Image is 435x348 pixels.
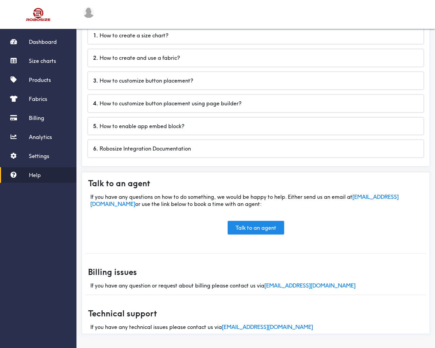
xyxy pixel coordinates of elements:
a: [EMAIL_ADDRESS][DOMAIN_NAME] [264,282,355,289]
div: How to customize button placement? [88,72,423,89]
div: Billing issues [85,259,426,279]
div: How to enable app embed block? [88,118,423,135]
span: Size charts [29,57,56,64]
div: How to create and use a fabric? [88,49,423,67]
span: Settings [29,153,49,159]
div: Robosize Integration Documentation [88,140,423,157]
b: 5 . [93,123,98,129]
div: Talk to an agent [85,176,426,191]
span: Billing [29,115,44,121]
div: If you have any technical issues please contact us via [85,324,426,331]
span: Fabrics [29,95,47,102]
b: 2 . [93,54,98,61]
a: [EMAIL_ADDRESS][DOMAIN_NAME] [222,324,313,330]
div: If you have any questions on how to do something, we would be happy to help. Either send us an em... [85,193,426,248]
a: Talk to an agent [228,221,284,234]
b: 6 . [93,145,98,152]
span: Analytics [29,134,52,140]
span: Help [29,172,41,178]
div: How to create a size chart? [88,27,423,44]
a: [EMAIL_ADDRESS][DOMAIN_NAME] [90,193,399,207]
b: 1 . [93,32,98,39]
div: How to customize button placement using page builder? [88,95,423,112]
span: Dashboard [29,38,57,45]
b: 3 . [93,77,98,84]
img: Robosize [13,5,64,24]
div: If you have any question or request about billing please contact us via [85,282,426,289]
div: Technical support [85,300,426,321]
span: Products [29,76,51,83]
b: 4 . [93,100,98,107]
